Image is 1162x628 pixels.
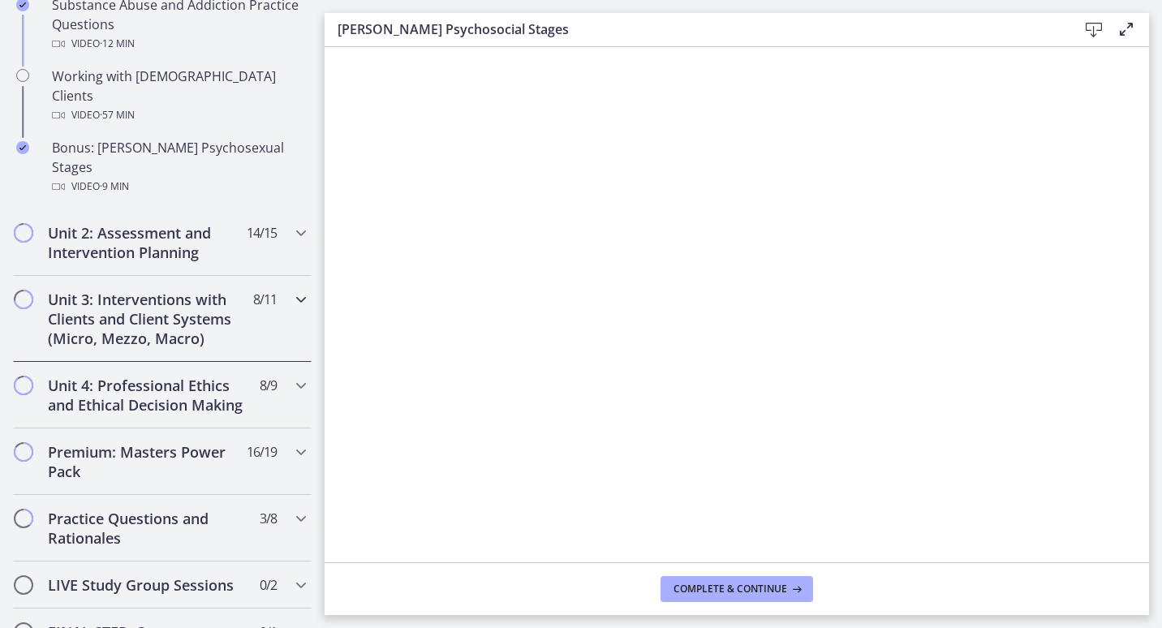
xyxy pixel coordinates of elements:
span: Complete & continue [674,583,787,596]
h2: Unit 2: Assessment and Intervention Planning [48,223,246,262]
h2: Unit 4: Professional Ethics and Ethical Decision Making [48,376,246,415]
div: Video [52,105,305,125]
i: Completed [16,141,29,154]
div: Video [52,34,305,54]
span: 0 / 2 [260,575,277,595]
span: 14 / 15 [247,223,277,243]
h2: Premium: Masters Power Pack [48,442,246,481]
h2: Unit 3: Interventions with Clients and Client Systems (Micro, Mezzo, Macro) [48,290,246,348]
h3: [PERSON_NAME] Psychosocial Stages [338,19,1052,39]
h2: LIVE Study Group Sessions [48,575,246,595]
div: Video [52,177,305,196]
span: 8 / 9 [260,376,277,395]
span: · 9 min [100,177,129,196]
div: Bonus: [PERSON_NAME] Psychosexual Stages [52,138,305,196]
button: Complete & continue [661,576,813,602]
div: Working with [DEMOGRAPHIC_DATA] Clients [52,67,305,125]
h2: Practice Questions and Rationales [48,509,246,548]
span: 8 / 11 [253,290,277,309]
span: 3 / 8 [260,509,277,528]
span: · 12 min [100,34,135,54]
span: · 57 min [100,105,135,125]
span: 16 / 19 [247,442,277,462]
